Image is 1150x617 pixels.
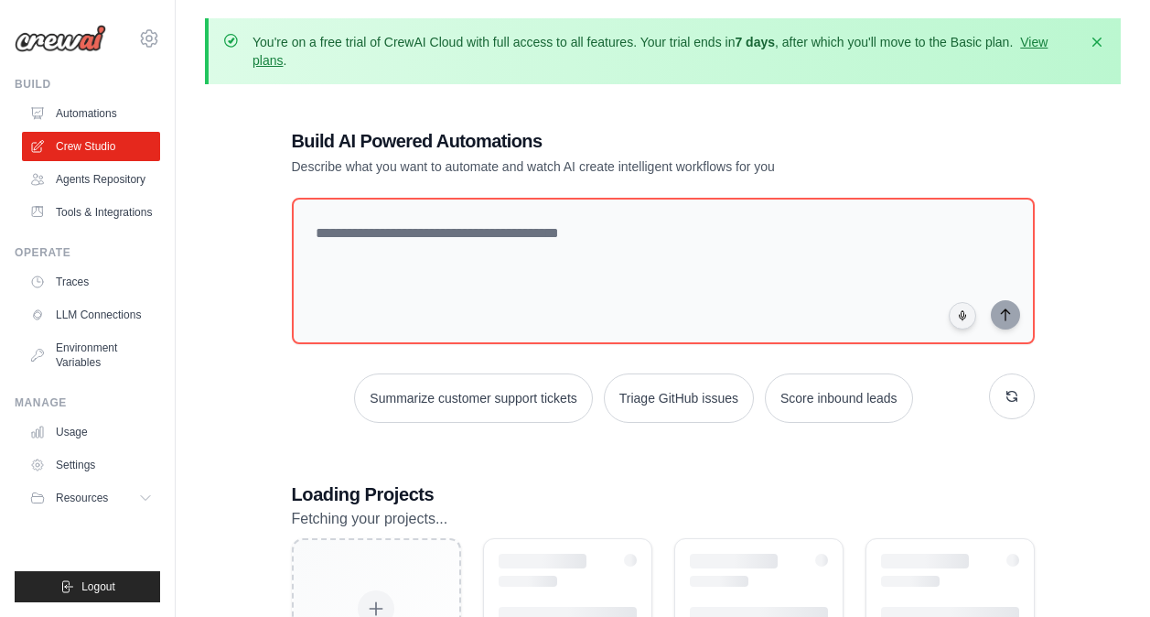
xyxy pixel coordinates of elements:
a: Tools & Integrations [22,198,160,227]
p: Describe what you want to automate and watch AI create intelligent workflows for you [292,157,907,176]
button: Resources [22,483,160,513]
a: Settings [22,450,160,480]
a: Automations [22,99,160,128]
button: Summarize customer support tickets [354,373,592,423]
button: Triage GitHub issues [604,373,754,423]
a: Usage [22,417,160,447]
img: Logo [15,25,106,52]
button: Score inbound leads [765,373,913,423]
span: Resources [56,491,108,505]
div: Manage [15,395,160,410]
strong: 7 days [735,35,775,49]
div: Operate [15,245,160,260]
a: Environment Variables [22,333,160,377]
a: Traces [22,267,160,297]
span: Logout [81,579,115,594]
button: Click to speak your automation idea [949,302,976,330]
p: Fetching your projects... [292,507,1035,531]
a: Agents Repository [22,165,160,194]
a: LLM Connections [22,300,160,330]
button: Logout [15,571,160,602]
h1: Build AI Powered Automations [292,128,907,154]
p: You're on a free trial of CrewAI Cloud with full access to all features. Your trial ends in , aft... [253,33,1077,70]
button: Get new suggestions [989,373,1035,419]
a: Crew Studio [22,132,160,161]
div: Build [15,77,160,92]
h3: Loading Projects [292,482,1035,507]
